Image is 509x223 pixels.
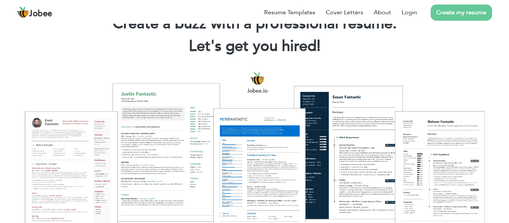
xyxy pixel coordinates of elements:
[226,36,321,57] span: get you hired!
[17,6,29,18] img: jobee.io
[317,36,320,57] span: |
[326,8,363,17] a: Cover Letters
[374,8,391,17] a: About
[264,8,315,17] a: Resume Templates
[431,5,492,21] a: Create my resume
[29,10,52,18] span: Jobee
[17,6,52,18] a: Jobee
[11,14,498,34] h1: Create a buzz with a professional resume.
[402,8,417,17] a: Login
[11,37,498,56] h2: Let's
